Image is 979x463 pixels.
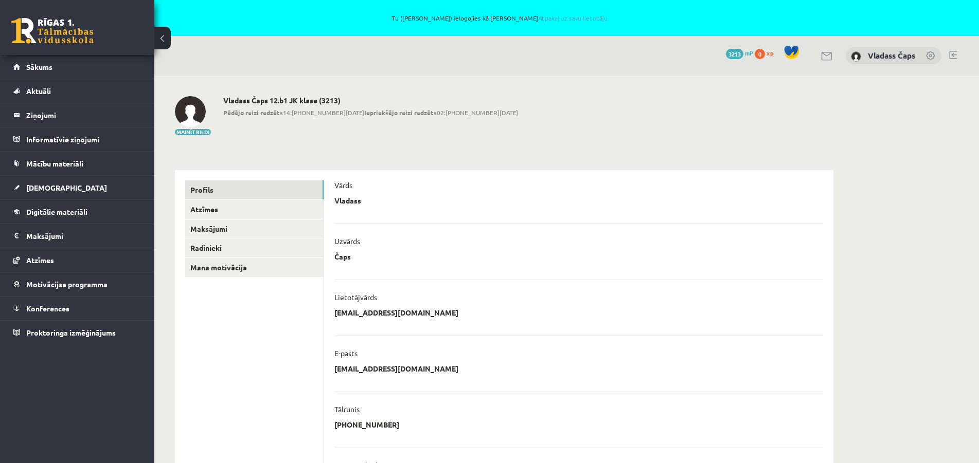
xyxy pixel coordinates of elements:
img: Vladass Čaps [851,51,861,62]
a: 3213 mP [726,49,753,57]
a: Konferences [13,297,141,320]
a: Mācību materiāli [13,152,141,175]
h2: Vladass Čaps 12.b1 JK klase (3213) [223,96,518,105]
a: Maksājumi [13,224,141,248]
a: Atzīmes [185,200,324,219]
p: [PHONE_NUMBER] [334,420,399,429]
span: Tu ([PERSON_NAME]) ielogojies kā [PERSON_NAME] [118,15,881,21]
button: Mainīt bildi [175,129,211,135]
p: Uzvārds [334,236,360,246]
a: Atzīmes [13,248,141,272]
legend: Informatīvie ziņojumi [26,127,141,151]
p: [EMAIL_ADDRESS][DOMAIN_NAME] [334,364,458,373]
a: Ziņojumi [13,103,141,127]
b: Iepriekšējo reizi redzēts [364,108,437,117]
span: Aktuāli [26,86,51,96]
a: 0 xp [755,49,778,57]
p: [EMAIL_ADDRESS][DOMAIN_NAME] [334,308,458,317]
legend: Maksājumi [26,224,141,248]
a: Proktoringa izmēģinājums [13,321,141,344]
span: Digitālie materiāli [26,207,87,216]
span: Atzīmes [26,255,54,265]
span: Motivācijas programma [26,280,108,289]
a: Atpakaļ uz savu lietotāju [538,14,608,22]
a: Mana motivācija [185,258,324,277]
a: Rīgas 1. Tālmācības vidusskola [11,18,94,44]
a: Radinieki [185,238,324,257]
a: Maksājumi [185,219,324,238]
span: Mācību materiāli [26,159,83,168]
span: 0 [755,49,765,59]
a: Informatīvie ziņojumi [13,127,141,151]
span: mP [745,49,753,57]
span: 14:[PHONE_NUMBER][DATE] 02:[PHONE_NUMBER][DATE] [223,108,518,117]
b: Pēdējo reizi redzēts [223,108,283,117]
a: [DEMOGRAPHIC_DATA] [13,176,141,199]
a: Aktuāli [13,79,141,103]
span: xp [767,49,773,57]
a: Sākums [13,55,141,79]
a: Motivācijas programma [13,272,141,296]
span: [DEMOGRAPHIC_DATA] [26,183,107,192]
a: Profils [185,180,324,199]
span: Konferences [26,304,69,313]
legend: Ziņojumi [26,103,141,127]
span: Proktoringa izmēģinājums [26,328,116,337]
a: Digitālie materiāli [13,200,141,224]
span: 3213 [726,49,743,59]
p: Čaps [334,252,351,261]
a: Vladass Čaps [868,50,915,61]
p: E-pasts [334,348,358,358]
span: Sākums [26,62,52,71]
p: Lietotājvārds [334,292,377,302]
p: Vladass [334,196,361,205]
p: Tālrunis [334,404,360,414]
p: Vārds [334,180,352,190]
img: Vladass Čaps [175,96,206,127]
